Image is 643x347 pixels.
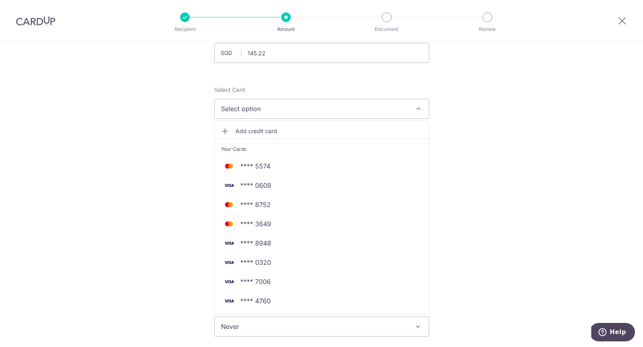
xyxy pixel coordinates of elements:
img: MASTERCARD [221,219,237,229]
span: Your Cards [221,145,246,153]
p: Document [357,25,416,33]
span: Never [215,317,429,336]
iframe: Opens a widget where you can find more information [591,323,635,343]
img: VISA [221,296,237,306]
p: Amount [256,25,316,33]
p: Recipient [155,25,215,33]
img: VISA [221,258,237,267]
img: VISA [221,181,237,190]
img: MASTERCARD [221,161,237,171]
span: Select option [221,104,408,114]
span: Add credit card [235,127,422,135]
img: VISA [221,238,237,248]
ul: Select option [214,120,429,314]
img: VISA [221,277,237,286]
span: SGD [221,49,241,57]
img: CardUp [16,16,55,26]
input: 0.00 [214,43,429,63]
img: MASTERCARD [221,200,237,209]
button: Select option [214,99,429,119]
p: Review [458,25,517,33]
span: Never [214,317,429,337]
span: translation missing: en.payables.payment_networks.credit_card.summary.labels.select_card [214,86,245,93]
a: Add credit card [215,124,429,138]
